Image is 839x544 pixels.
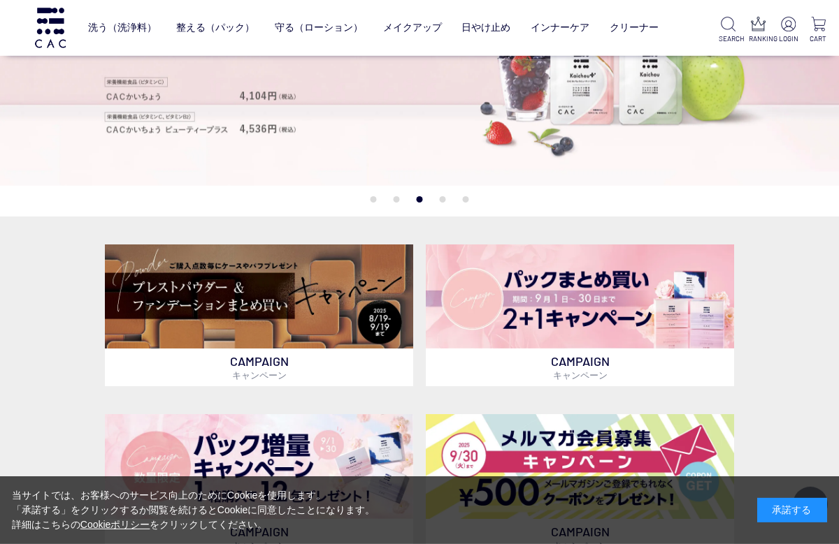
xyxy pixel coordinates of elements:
span: キャンペーン [553,369,608,381]
button: 5 of 5 [463,196,469,203]
img: ベースメイクキャンペーン [105,244,413,349]
img: パック増量キャンペーン [105,414,413,519]
a: ベースメイクキャンペーン ベースメイクキャンペーン CAMPAIGNキャンペーン [105,244,413,387]
p: CART [809,34,828,44]
a: インナーケア [531,11,589,44]
p: LOGIN [779,34,798,44]
p: SEARCH [719,34,738,44]
a: 整える（パック） [176,11,254,44]
a: クリーナー [610,11,659,44]
button: 4 of 5 [440,196,446,203]
span: キャンペーン [232,369,287,381]
button: 2 of 5 [394,196,400,203]
p: CAMPAIGN [426,348,734,386]
a: メイクアップ [383,11,442,44]
a: 洗う（洗浄料） [88,11,157,44]
a: 守る（ローション） [275,11,363,44]
img: logo [33,8,68,47]
button: 3 of 5 [417,196,423,203]
a: LOGIN [779,17,798,44]
button: 1 of 5 [371,196,377,203]
img: メルマガ会員募集 [426,414,734,519]
img: パックキャンペーン2+1 [426,244,734,349]
a: CART [809,17,828,44]
div: 当サイトでは、お客様へのサービス向上のためにCookieを使用します。 「承諾する」をクリックするか閲覧を続けるとCookieに同意したことになります。 詳細はこちらの をクリックしてください。 [12,488,375,532]
p: RANKING [749,34,768,44]
p: CAMPAIGN [105,348,413,386]
a: パックキャンペーン2+1 パックキャンペーン2+1 CAMPAIGNキャンペーン [426,244,734,387]
a: 日やけ止め [461,11,510,44]
a: Cookieポリシー [80,519,150,530]
div: 承諾する [757,498,827,522]
a: RANKING [749,17,768,44]
a: SEARCH [719,17,738,44]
